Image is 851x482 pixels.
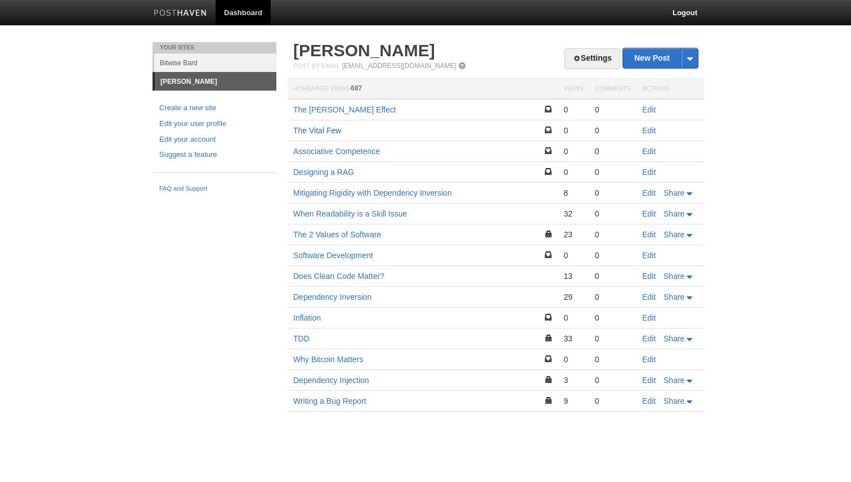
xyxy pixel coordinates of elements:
[563,292,583,302] div: 29
[595,209,631,219] div: 0
[293,168,354,177] a: Designing a RAG
[159,102,270,114] a: Create a new site
[642,147,656,156] a: Edit
[595,250,631,260] div: 0
[642,251,656,260] a: Edit
[293,292,371,301] a: Dependency Inversion
[595,271,631,281] div: 0
[293,188,452,197] a: Mitigating Rigidity with Dependency Inversion
[563,209,583,219] div: 32
[563,396,583,406] div: 9
[563,375,583,385] div: 3
[595,146,631,156] div: 0
[642,230,656,239] a: Edit
[563,167,583,177] div: 0
[563,313,583,323] div: 0
[293,397,366,406] a: Writing a Bug Report
[595,167,631,177] div: 0
[642,105,656,114] a: Edit
[664,209,684,218] span: Share
[595,313,631,323] div: 0
[642,313,656,322] a: Edit
[595,188,631,198] div: 0
[563,250,583,260] div: 0
[664,272,684,281] span: Share
[563,105,583,115] div: 0
[293,334,310,343] a: TDD
[293,209,407,218] a: When Readability is a Skill Issue
[642,272,656,281] a: Edit
[595,375,631,385] div: 0
[642,188,656,197] a: Edit
[563,125,583,136] div: 0
[293,355,363,364] a: Why Bitcoin Matters
[293,41,435,60] a: [PERSON_NAME]
[595,354,631,364] div: 0
[664,397,684,406] span: Share
[642,397,656,406] a: Edit
[293,147,380,156] a: Associative Competence
[154,10,207,18] img: Posthaven-bar
[664,376,684,385] span: Share
[642,126,656,135] a: Edit
[159,184,270,194] a: FAQ and Support
[351,84,362,92] span: 687
[664,188,684,197] span: Share
[563,229,583,240] div: 23
[293,376,369,385] a: Dependency Injection
[159,149,270,161] a: Suggest a feature
[595,334,631,344] div: 0
[623,48,698,68] a: New Post
[159,134,270,146] a: Edit your account
[642,209,656,218] a: Edit
[293,62,340,69] span: Post by Email
[155,73,276,91] a: [PERSON_NAME]
[664,292,684,301] span: Share
[563,146,583,156] div: 0
[565,48,620,69] a: Settings
[563,334,583,344] div: 33
[642,168,656,177] a: Edit
[153,42,276,53] li: Your Sites
[664,230,684,239] span: Share
[642,355,656,364] a: Edit
[154,53,276,72] a: Bitwise Bard
[159,118,270,130] a: Edit your user profile
[595,396,631,406] div: 0
[589,79,637,100] th: Comments
[293,230,381,239] a: The 2 Values of Software
[288,79,558,100] th: Homepage Views
[595,125,631,136] div: 0
[642,376,656,385] a: Edit
[558,79,589,100] th: Views
[563,354,583,364] div: 0
[293,105,396,114] a: The [PERSON_NAME] Effect
[293,272,384,281] a: Does Clean Code Matter?
[293,313,321,322] a: Inflation
[595,292,631,302] div: 0
[342,62,456,70] a: [EMAIL_ADDRESS][DOMAIN_NAME]
[595,105,631,115] div: 0
[563,188,583,198] div: 8
[595,229,631,240] div: 0
[563,271,583,281] div: 13
[664,334,684,343] span: Share
[637,79,704,100] th: Actions
[293,251,373,260] a: Software Development
[642,334,656,343] a: Edit
[642,292,656,301] a: Edit
[293,126,341,135] a: The Vital Few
